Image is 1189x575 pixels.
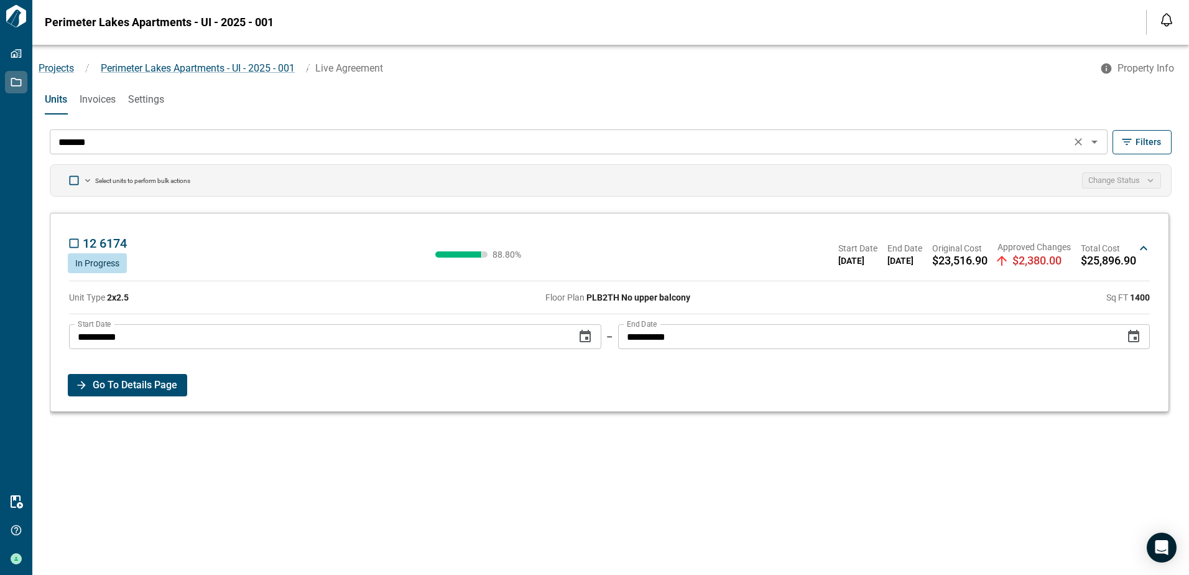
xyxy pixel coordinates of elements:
span: $25,896.90 [1081,255,1136,267]
span: $2,380.00 [1012,255,1062,267]
span: Property Info [1117,62,1174,75]
span: Unit Type [69,292,129,302]
span: 88.80 % [493,250,530,259]
span: Sq FT [1106,292,1150,302]
p: Select units to perform bulk actions [95,177,190,185]
button: Filters [1113,130,1172,154]
label: Start Date [78,319,111,329]
span: Total Cost [1081,242,1136,255]
span: Start Date [838,242,877,255]
span: Filters [1136,136,1161,148]
button: Open notification feed [1157,10,1177,30]
span: [DATE] [887,255,922,267]
strong: 2x2.5 [107,292,129,302]
button: Property Info [1093,57,1184,80]
label: End Date [627,319,657,329]
span: 12 6174 [83,236,127,251]
span: Go To Details Page [93,374,177,396]
strong: PLB2TH No upper balcony [586,292,690,302]
span: Units [45,93,67,106]
nav: breadcrumb [32,61,1093,76]
p: – [606,330,613,344]
span: Settings [128,93,164,106]
a: Projects [39,62,74,74]
span: Floor Plan [545,292,690,302]
span: Live Agreement [315,62,383,74]
span: $23,516.90 [932,255,988,267]
div: base tabs [32,85,1189,115]
span: End Date [887,242,922,255]
span: Perimeter Lakes Apartments - UI - 2025 - 001 [45,16,274,29]
button: Open [1086,133,1103,151]
button: Clear [1070,133,1087,151]
span: Invoices [80,93,116,106]
div: 12 6174In Progress88.80%Start Date[DATE]End Date[DATE]Original Cost$23,516.90Approved Changes$2,3... [63,223,1156,273]
strong: 1400 [1130,292,1150,302]
span: Approved Changes [997,241,1071,253]
span: [DATE] [838,255,877,267]
div: Open Intercom Messenger [1147,533,1177,563]
span: In Progress [75,258,119,268]
span: Perimeter Lakes Apartments - UI - 2025 - 001 [101,62,295,74]
button: Go To Details Page [68,374,187,396]
span: Original Cost [932,242,988,255]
